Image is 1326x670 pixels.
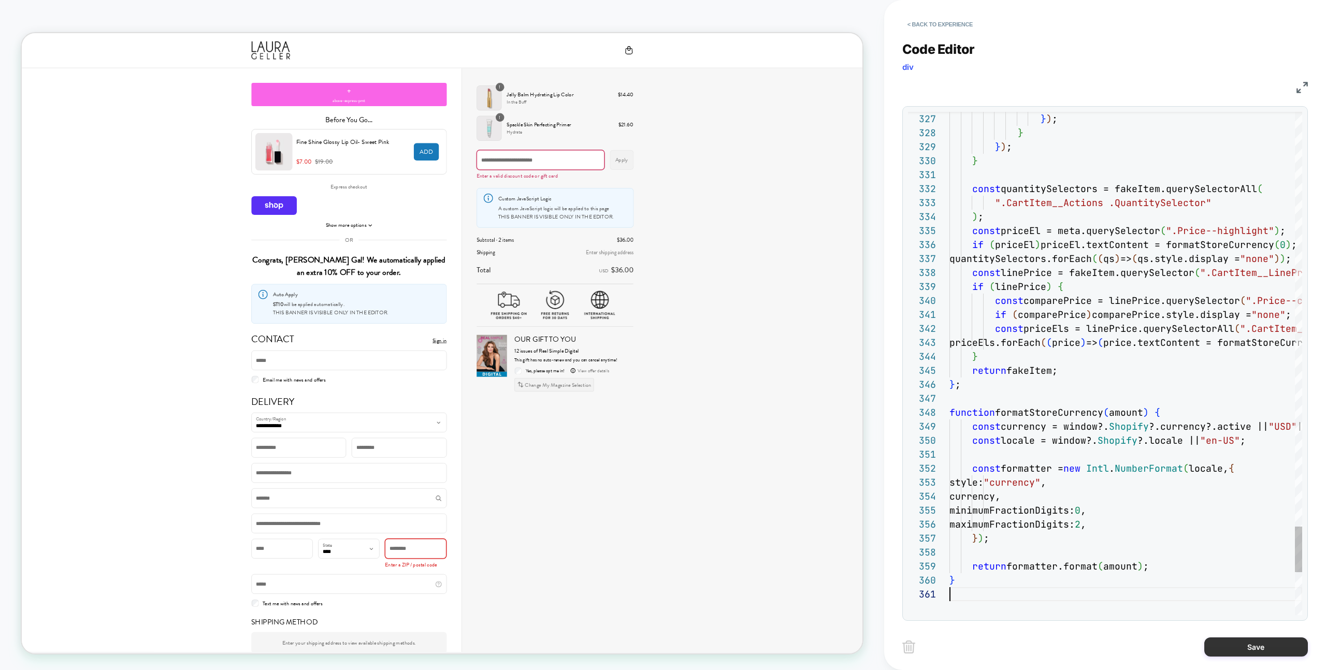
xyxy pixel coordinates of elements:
span: Shopify [1109,420,1149,432]
span: currency, [949,490,1001,502]
span: ( [1098,337,1103,348]
span: ADD [530,152,549,164]
span: $14.40 [795,76,816,87]
img: Spackle Hydrate Soldier [607,110,640,143]
span: comparePrice = linePrice.querySelector [1024,295,1240,307]
label: Email me with news and offers [315,457,406,468]
div: 356 [908,517,936,531]
span: amount [1109,406,1143,418]
div: 330 [908,154,936,168]
span: ( [1183,462,1189,474]
span: ) [978,532,984,544]
span: const [972,225,1001,237]
button: Save [1204,637,1308,657]
span: priceEls.forEach [949,337,1041,348]
span: } [972,532,978,544]
span: if [995,309,1006,321]
div: 351 [908,447,936,461]
span: ( [1132,253,1137,265]
div: 342 [908,322,936,336]
div: 335 [908,224,936,238]
div: 348 [908,405,936,419]
div: 334 [908,210,936,224]
span: ( [989,281,995,293]
p: Spackle Skin Perfecting Primer [647,116,788,127]
p: In the Buff [647,87,788,96]
span: ; [978,211,984,223]
span: maximumFractionDigits: [949,518,1075,530]
span: ( [1046,337,1052,348]
span: comparePrice [1018,309,1086,321]
div: 360 [908,573,936,587]
span: Shipping [607,287,631,298]
span: quantitySelectors.forEach [949,253,1092,265]
span: "none" [1240,253,1274,265]
span: "en-US" [1200,434,1240,446]
div: 338 [908,266,936,280]
span: ( [1098,253,1103,265]
span: const [972,420,1001,432]
iframe: Pay with Amazon Pay [439,217,500,242]
img: Jelly Balm Soldier - In the Buff [607,70,640,103]
span: Yes, please opt me in! [672,445,724,455]
span: ?.locale || [1137,434,1200,446]
span: div [902,62,914,72]
h2: Delivery [306,484,567,499]
span: ) [1001,141,1006,153]
span: } [949,378,955,390]
span: => [1120,253,1132,265]
span: const [972,434,1001,446]
span: ; [1286,253,1291,265]
span: price [1052,337,1080,348]
div: 349 [908,419,936,433]
span: NumberFormat [1115,462,1183,474]
span: linePrice [995,281,1046,293]
div: 344 [908,349,936,363]
span: $36.00 [794,270,816,281]
span: ) [1086,309,1092,321]
span: Enter shipping address [752,287,816,297]
span: 2 [1075,518,1080,530]
span: ) [1280,253,1286,265]
span: function [949,406,995,418]
span: } [1041,113,1046,125]
span: ST10 [335,356,350,367]
span: minimumFractionDigits: [949,504,1075,516]
div: 359 [908,559,936,573]
span: qs.style.display = [1137,253,1240,265]
div: 341 [908,308,936,322]
span: ; [1143,560,1149,572]
iframe: Pay with Google Pay [506,217,567,242]
span: locale = window?. [1001,434,1098,446]
span: currency = window?. [1001,420,1109,432]
span: ?.currency?.active || [1149,420,1269,432]
section: Express checkout [306,199,567,261]
div: 327 [908,112,936,126]
span: const [972,183,1001,195]
span: { [1058,281,1063,293]
span: ) [1274,253,1280,265]
p: A custom JavaScript logic will be applied to this page [636,228,806,239]
h2: Contact [306,401,363,416]
span: Code Editor [902,41,975,57]
div: 355 [908,503,936,517]
span: ".Price--highlight" [1166,225,1274,237]
span: ; [1240,434,1246,446]
span: ".CartItem__Actions .QuantitySelector" [995,197,1212,209]
iframe: Pay with PayPal [372,217,434,242]
span: ( [1160,225,1166,237]
img: fullscreen [1296,82,1308,93]
button: < Back to experience [902,16,978,33]
a: Shop Pay [306,217,367,242]
span: const [995,323,1024,334]
span: Before You Go... [405,108,468,122]
h3: Our gift to you [657,402,816,414]
p: Jelly Balm Hydrating Lip Color [647,76,788,87]
span: ) [1046,281,1052,293]
span: ( [1257,183,1263,195]
span: } [972,155,978,167]
div: 332 [908,182,936,196]
strong: $36.00 [786,309,816,324]
section: Contact [306,66,567,468]
span: Subtotal · 2 items [607,270,656,281]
